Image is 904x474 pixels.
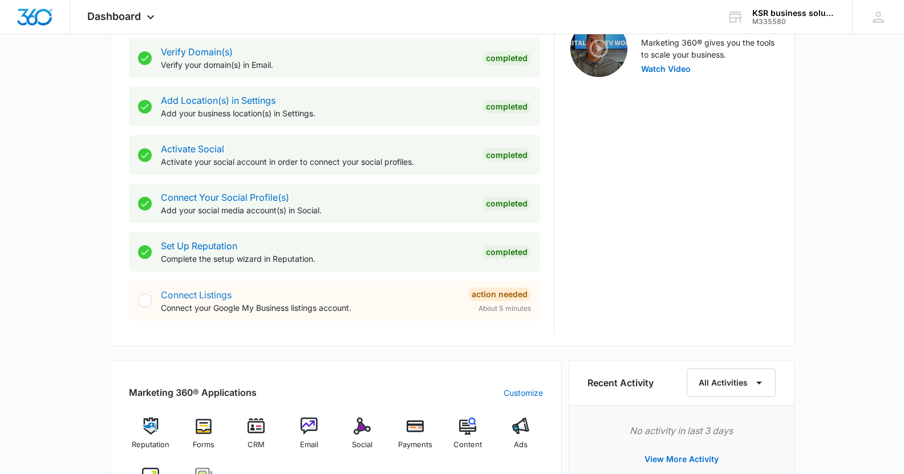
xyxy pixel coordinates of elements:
[161,107,473,119] p: Add your business location(s) in Settings.
[641,37,776,60] p: Marketing 360® gives you the tools to scale your business.
[453,439,482,451] span: Content
[132,439,169,451] span: Reputation
[161,204,473,216] p: Add your social media account(s) in Social.
[87,10,141,22] span: Dashboard
[393,418,437,459] a: Payments
[129,386,257,399] h2: Marketing 360® Applications
[483,245,531,259] div: Completed
[161,192,289,203] a: Connect Your Social Profile(s)
[161,95,275,106] a: Add Location(s) in Settings
[752,18,836,26] div: account id
[483,197,531,210] div: Completed
[340,418,384,459] a: Social
[483,100,531,114] div: Completed
[752,9,836,18] div: account name
[234,418,278,459] a: CRM
[499,418,543,459] a: Ads
[181,418,225,459] a: Forms
[129,418,173,459] a: Reputation
[570,20,627,77] img: Intro Video
[514,439,528,451] span: Ads
[468,287,531,301] div: Action Needed
[161,46,233,58] a: Verify Domain(s)
[161,253,473,265] p: Complete the setup wizard in Reputation.
[193,439,214,451] span: Forms
[161,302,459,314] p: Connect your Google My Business listings account.
[641,65,691,73] button: Watch Video
[161,143,224,155] a: Activate Social
[633,445,730,473] button: View More Activity
[504,387,543,399] a: Customize
[483,51,531,65] div: Completed
[161,240,237,252] a: Set Up Reputation
[587,424,776,437] p: No activity in last 3 days
[479,303,531,314] span: About 5 minutes
[483,148,531,162] div: Completed
[587,376,654,390] h6: Recent Activity
[687,368,776,397] button: All Activities
[161,289,232,301] a: Connect Listings
[446,418,490,459] a: Content
[161,156,473,168] p: Activate your social account in order to connect your social profiles.
[352,439,372,451] span: Social
[161,59,473,71] p: Verify your domain(s) in Email.
[398,439,432,451] span: Payments
[248,439,265,451] span: CRM
[300,439,318,451] span: Email
[287,418,331,459] a: Email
